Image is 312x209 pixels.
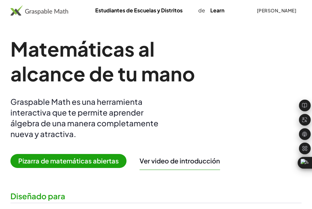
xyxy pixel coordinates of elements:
div: Graspable Math es una herramienta interactiva que te permite aprender álgebra de una manera compl... [10,96,167,139]
div: Diseñado para [10,191,302,202]
button: Ver video de introducción [140,157,220,165]
a: Pizarra de matemáticas abiertas [10,158,132,165]
span: Pizarra de matemáticas abiertas [10,154,126,168]
a: Learn [205,4,230,16]
div: de [90,7,230,14]
font: [PERSON_NAME] [257,7,296,13]
a: Estudiantes de Escuelas y Distritos [90,4,188,16]
button: [PERSON_NAME] [251,5,302,16]
h1: Matemáticas al alcance de tu mano [10,36,218,86]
